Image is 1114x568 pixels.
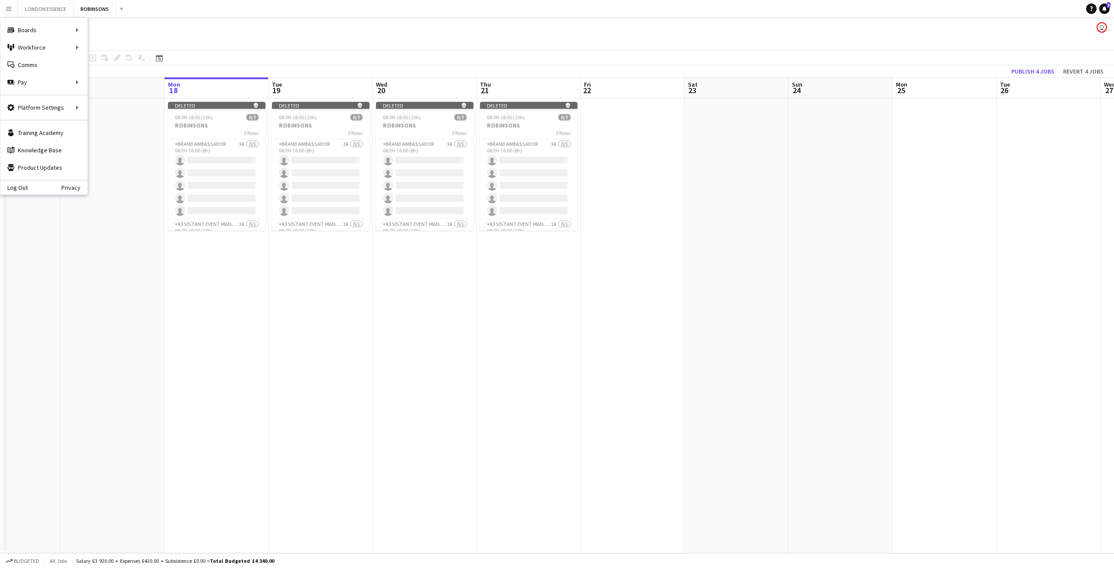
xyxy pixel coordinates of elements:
[0,141,87,159] a: Knowledge Base
[272,102,369,231] app-job-card: Deleted 08:00-18:00 (10h)0/7ROBINSONS3 RolesBrand Ambassador2A0/508:00-16:00 (8h) Assistant Event...
[279,114,317,121] span: 08:00-18:00 (10h)
[0,21,87,39] div: Boards
[375,85,387,95] span: 20
[480,121,577,129] h3: ROBINSONS
[246,114,258,121] span: 0/7
[383,114,421,121] span: 08:00-18:00 (10h)
[14,558,39,564] span: Budgeted
[1099,3,1110,14] a: 3
[74,0,116,17] button: ROBINSONS
[1060,66,1107,77] button: Revert 4 jobs
[0,99,87,116] div: Platform Settings
[272,219,369,249] app-card-role: Assistant Event Manager2A0/108:00-18:00 (10h)
[999,85,1010,95] span: 26
[18,0,74,17] button: LONDON ESSENCE
[1008,66,1058,77] button: Publish 4 jobs
[480,81,491,88] span: Thu
[168,102,265,109] div: Deleted
[792,81,802,88] span: Sun
[210,558,274,564] span: Total Budgeted £4 340.00
[272,121,369,129] h3: ROBINSONS
[895,85,907,95] span: 25
[272,102,369,109] div: Deleted
[348,130,362,136] span: 3 Roles
[0,39,87,56] div: Workforce
[0,124,87,141] a: Training Academy
[1097,22,1107,33] app-user-avatar: Nisha Elliott
[0,56,87,74] a: Comms
[271,85,282,95] span: 19
[376,139,473,219] app-card-role: Brand Ambassador3A0/508:00-16:00 (8h)
[168,81,180,88] span: Mon
[167,85,180,95] span: 18
[0,184,28,191] a: Log Out
[168,139,265,219] app-card-role: Brand Ambassador3A0/508:00-16:00 (8h)
[4,556,40,566] button: Budgeted
[168,219,265,249] app-card-role: Assistant Event Manager3A0/108:00-18:00 (10h)
[272,139,369,219] app-card-role: Brand Ambassador2A0/508:00-16:00 (8h)
[583,85,591,95] span: 22
[76,558,274,564] div: Salary £3 920.00 + Expenses £420.00 + Subsistence £0.00 =
[556,130,570,136] span: 3 Roles
[1000,81,1010,88] span: Tue
[168,102,265,231] app-job-card: Deleted 08:00-18:00 (10h)0/7ROBINSONS3 RolesBrand Ambassador3A0/508:00-16:00 (8h) Assistant Event...
[452,130,466,136] span: 3 Roles
[0,159,87,176] a: Product Updates
[454,114,466,121] span: 0/7
[480,139,577,219] app-card-role: Brand Ambassador3A0/508:00-16:00 (8h)
[376,121,473,129] h3: ROBINSONS
[175,114,213,121] span: 08:00-18:00 (10h)
[480,219,577,249] app-card-role: Assistant Event Manager1A0/108:00-18:00 (10h)
[272,81,282,88] span: Tue
[168,121,265,129] h3: ROBINSONS
[558,114,570,121] span: 0/7
[0,74,87,91] div: Pay
[480,102,577,231] app-job-card: Deleted 08:00-18:00 (10h)0/7ROBINSONS3 RolesBrand Ambassador3A0/508:00-16:00 (8h) Assistant Event...
[61,184,87,191] a: Privacy
[896,81,907,88] span: Mon
[791,85,802,95] span: 24
[584,81,591,88] span: Fri
[487,114,525,121] span: 08:00-18:00 (10h)
[376,81,387,88] span: Wed
[376,102,473,231] app-job-card: Deleted 08:00-18:00 (10h)0/7ROBINSONS3 RolesBrand Ambassador3A0/508:00-16:00 (8h) Assistant Event...
[244,130,258,136] span: 3 Roles
[688,81,698,88] span: Sat
[350,114,362,121] span: 0/7
[48,558,69,564] span: All jobs
[687,85,698,95] span: 23
[376,219,473,249] app-card-role: Assistant Event Manager2A0/108:00-18:00 (10h)
[1107,2,1111,8] span: 3
[480,102,577,109] div: Deleted
[376,102,473,109] div: Deleted
[479,85,491,95] span: 21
